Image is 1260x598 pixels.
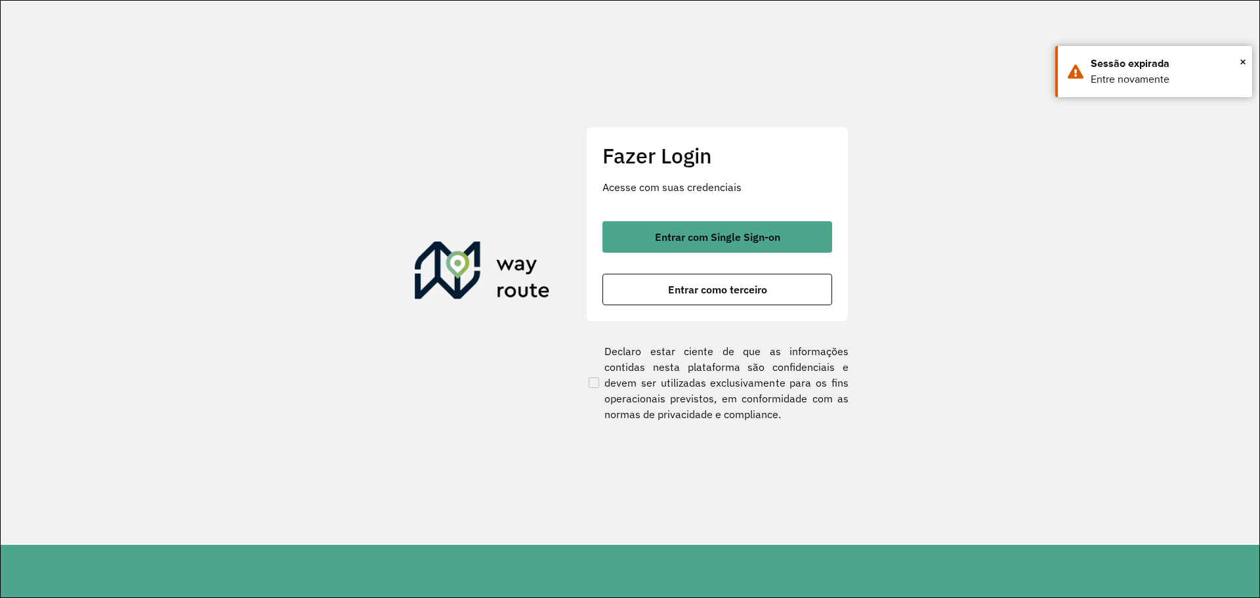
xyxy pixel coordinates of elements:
span: Entrar com Single Sign-on [655,232,780,242]
div: Entre novamente [1091,72,1242,87]
span: Entrar como terceiro [668,284,767,295]
div: Sessão expirada [1091,56,1242,72]
img: Roteirizador AmbevTech [415,242,550,305]
label: Declaro estar ciente de que as informações contidas nesta plataforma são confidenciais e devem se... [586,343,849,422]
h2: Fazer Login [602,143,832,168]
button: button [602,221,832,253]
span: × [1240,52,1246,72]
button: button [602,274,832,305]
button: Close [1240,52,1246,72]
p: Acesse com suas credenciais [602,179,832,195]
